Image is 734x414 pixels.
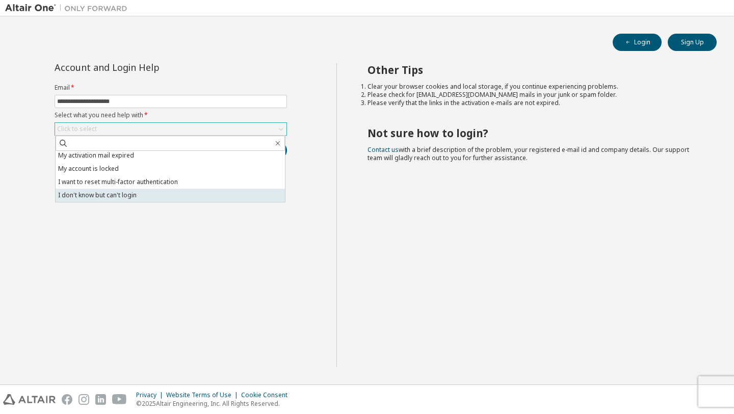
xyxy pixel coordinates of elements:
[368,63,699,76] h2: Other Tips
[136,399,294,408] p: © 2025 Altair Engineering, Inc. All Rights Reserved.
[136,391,166,399] div: Privacy
[5,3,133,13] img: Altair One
[668,34,717,51] button: Sign Up
[368,83,699,91] li: Clear your browser cookies and local storage, if you continue experiencing problems.
[57,125,97,133] div: Click to select
[78,394,89,405] img: instagram.svg
[368,91,699,99] li: Please check for [EMAIL_ADDRESS][DOMAIN_NAME] mails in your junk or spam folder.
[368,145,399,154] a: Contact us
[56,149,285,162] li: My activation mail expired
[55,84,287,92] label: Email
[55,63,241,71] div: Account and Login Help
[368,145,689,162] span: with a brief description of the problem, your registered e-mail id and company details. Our suppo...
[613,34,662,51] button: Login
[112,394,127,405] img: youtube.svg
[368,126,699,140] h2: Not sure how to login?
[368,99,699,107] li: Please verify that the links in the activation e-mails are not expired.
[62,394,72,405] img: facebook.svg
[55,111,287,119] label: Select what you need help with
[166,391,241,399] div: Website Terms of Use
[241,391,294,399] div: Cookie Consent
[55,123,286,135] div: Click to select
[95,394,106,405] img: linkedin.svg
[3,394,56,405] img: altair_logo.svg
